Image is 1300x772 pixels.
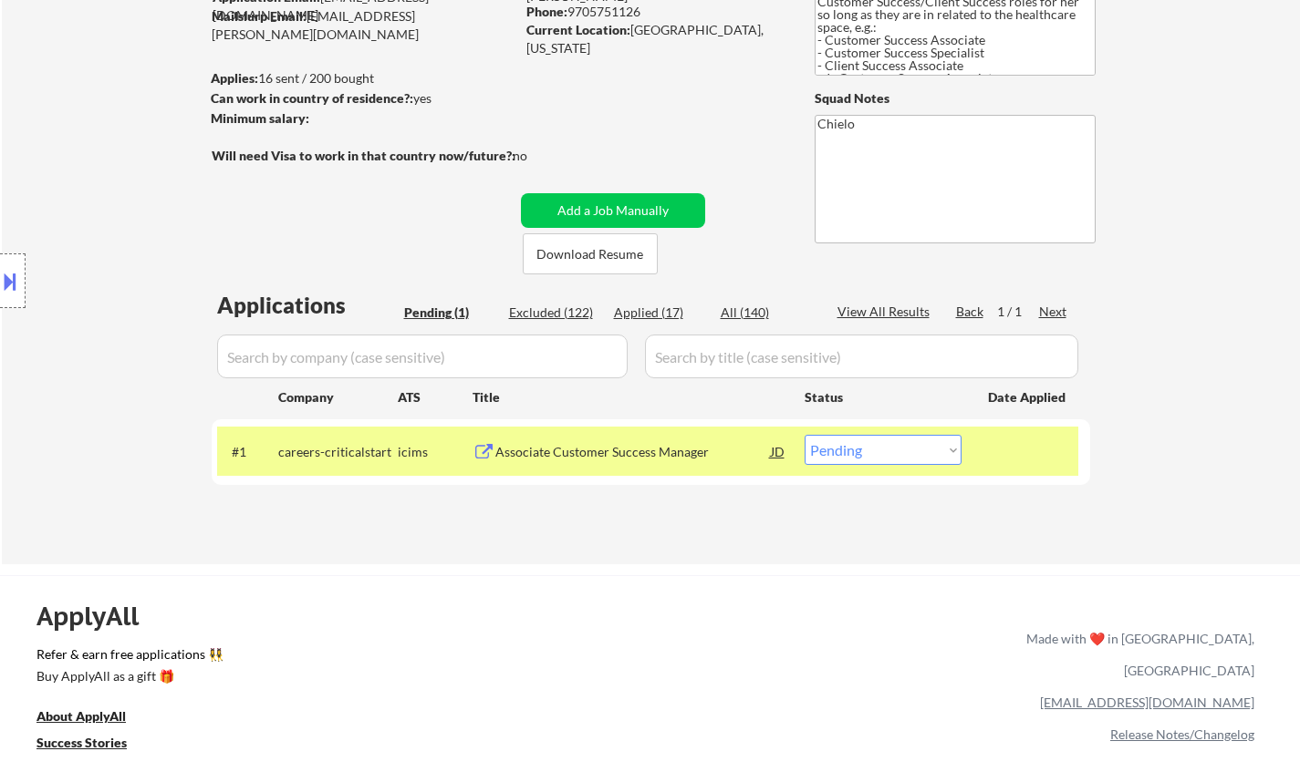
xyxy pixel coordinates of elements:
[36,735,127,750] u: Success Stories
[509,304,600,322] div: Excluded (122)
[278,388,398,407] div: Company
[513,147,565,165] div: no
[1040,695,1254,710] a: [EMAIL_ADDRESS][DOMAIN_NAME]
[614,304,705,322] div: Applied (17)
[526,3,785,21] div: 9705751126
[815,89,1096,108] div: Squad Notes
[645,335,1078,378] input: Search by title (case sensitive)
[398,388,473,407] div: ATS
[1110,726,1254,742] a: Release Notes/Changelog
[526,4,567,19] strong: Phone:
[521,193,705,228] button: Add a Job Manually
[721,304,812,322] div: All (140)
[36,648,645,667] a: Refer & earn free applications 👯‍♀️
[211,70,258,86] strong: Applies:
[997,303,1039,321] div: 1 / 1
[211,69,515,87] div: 16 sent / 200 bought
[212,7,515,43] div: [EMAIL_ADDRESS][PERSON_NAME][DOMAIN_NAME]
[36,734,151,757] a: Success Stories
[211,89,509,108] div: yes
[1039,303,1068,321] div: Next
[837,303,935,321] div: View All Results
[523,233,658,274] button: Download Resume
[988,388,1068,407] div: Date Applied
[278,443,398,461] div: careers-criticalstart
[526,22,630,37] strong: Current Location:
[805,380,962,413] div: Status
[217,335,628,378] input: Search by company (case sensitive)
[211,90,413,106] strong: Can work in country of residence?:
[495,443,771,461] div: Associate Customer Success Manager
[36,708,126,724] u: About ApplyAll
[36,670,219,683] div: Buy ApplyAll as a gift 🎁
[212,148,515,163] strong: Will need Visa to work in that country now/future?:
[36,667,219,690] a: Buy ApplyAll as a gift 🎁
[473,388,787,407] div: Title
[769,435,787,468] div: JD
[211,110,309,126] strong: Minimum salary:
[526,21,785,57] div: [GEOGRAPHIC_DATA], [US_STATE]
[398,443,473,461] div: icims
[232,443,264,461] div: #1
[956,303,985,321] div: Back
[36,707,151,730] a: About ApplyAll
[36,601,160,632] div: ApplyAll
[212,8,307,24] strong: Mailslurp Email:
[404,304,495,322] div: Pending (1)
[1019,623,1254,686] div: Made with ❤️ in [GEOGRAPHIC_DATA], [GEOGRAPHIC_DATA]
